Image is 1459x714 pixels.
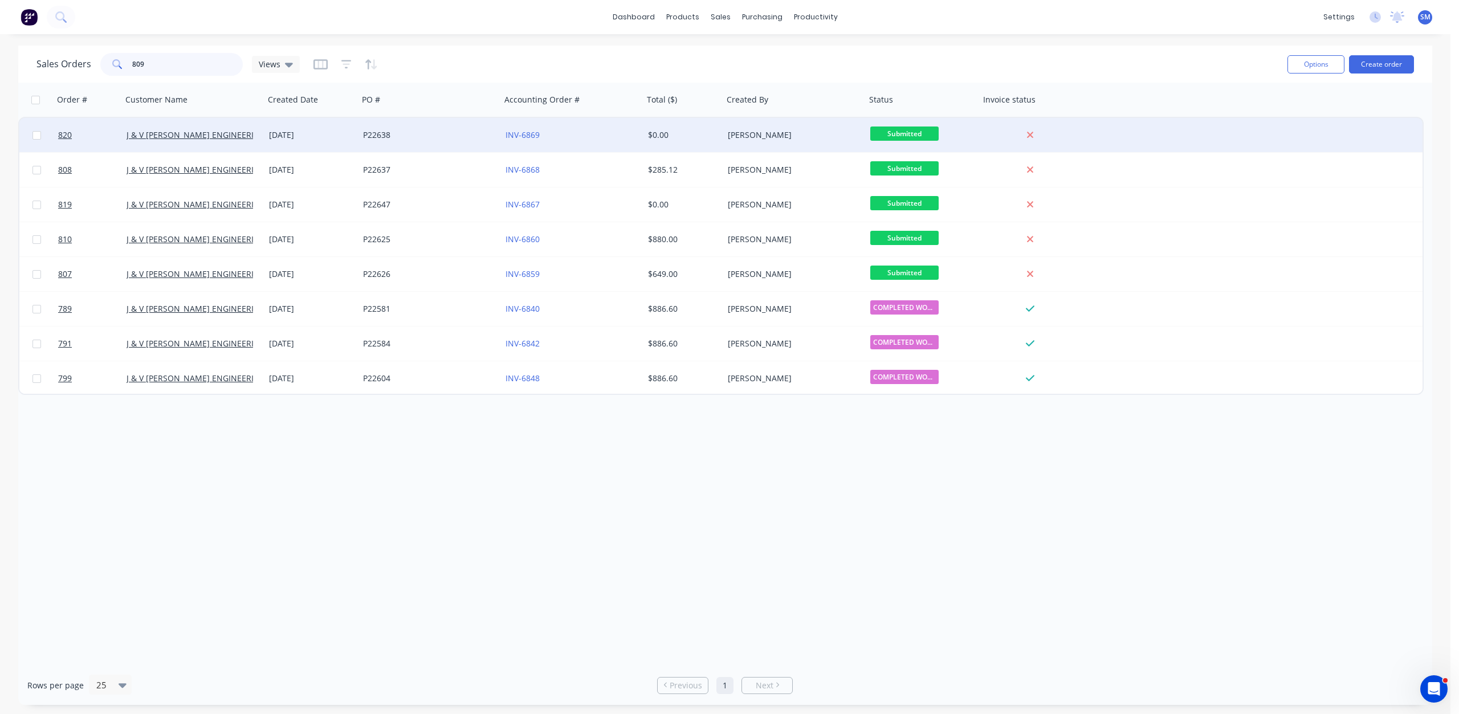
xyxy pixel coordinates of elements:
[58,234,72,245] span: 810
[728,164,854,176] div: [PERSON_NAME]
[127,164,266,175] a: J & V [PERSON_NAME] ENGINEERING
[58,268,72,280] span: 807
[127,199,266,210] a: J & V [PERSON_NAME] ENGINEERING
[648,129,715,141] div: $0.00
[870,335,939,349] span: COMPLETED WORKS
[648,164,715,176] div: $285.12
[363,234,490,245] div: P22625
[1349,55,1414,74] button: Create order
[269,234,354,245] div: [DATE]
[870,300,939,315] span: COMPLETED WORKS
[58,338,72,349] span: 791
[58,373,72,384] span: 799
[648,199,715,210] div: $0.00
[58,257,127,291] a: 807
[268,94,318,105] div: Created Date
[728,268,854,280] div: [PERSON_NAME]
[1318,9,1360,26] div: settings
[1420,675,1448,703] iframe: Intercom live chat
[58,361,127,395] a: 799
[132,53,243,76] input: Search...
[58,164,72,176] span: 808
[363,129,490,141] div: P22638
[869,94,893,105] div: Status
[870,161,939,176] span: Submitted
[728,129,854,141] div: [PERSON_NAME]
[736,9,788,26] div: purchasing
[506,268,540,279] a: INV-6859
[269,303,354,315] div: [DATE]
[870,266,939,280] span: Submitted
[506,373,540,383] a: INV-6848
[607,9,661,26] a: dashboard
[506,199,540,210] a: INV-6867
[648,268,715,280] div: $649.00
[506,129,540,140] a: INV-6869
[658,680,708,691] a: Previous page
[661,9,705,26] div: products
[363,199,490,210] div: P22647
[127,303,266,314] a: J & V [PERSON_NAME] ENGINEERING
[728,338,854,349] div: [PERSON_NAME]
[127,373,266,383] a: J & V [PERSON_NAME] ENGINEERING
[648,338,715,349] div: $886.60
[58,327,127,361] a: 791
[870,231,939,245] span: Submitted
[648,373,715,384] div: $886.60
[58,129,72,141] span: 820
[870,196,939,210] span: Submitted
[58,303,72,315] span: 789
[670,680,702,691] span: Previous
[870,370,939,384] span: COMPLETED WORKS
[58,199,72,210] span: 819
[648,303,715,315] div: $886.60
[58,118,127,152] a: 820
[756,680,773,691] span: Next
[728,234,854,245] div: [PERSON_NAME]
[36,59,91,70] h1: Sales Orders
[125,94,188,105] div: Customer Name
[363,303,490,315] div: P22581
[269,164,354,176] div: [DATE]
[506,338,540,349] a: INV-6842
[728,303,854,315] div: [PERSON_NAME]
[742,680,792,691] a: Next page
[269,268,354,280] div: [DATE]
[127,268,266,279] a: J & V [PERSON_NAME] ENGINEERING
[983,94,1036,105] div: Invoice status
[269,129,354,141] div: [DATE]
[127,234,266,244] a: J & V [PERSON_NAME] ENGINEERING
[363,338,490,349] div: P22584
[363,268,490,280] div: P22626
[127,129,266,140] a: J & V [PERSON_NAME] ENGINEERING
[728,373,854,384] div: [PERSON_NAME]
[57,94,87,105] div: Order #
[269,199,354,210] div: [DATE]
[647,94,677,105] div: Total ($)
[727,94,768,105] div: Created By
[870,127,939,141] span: Submitted
[506,234,540,244] a: INV-6860
[728,199,854,210] div: [PERSON_NAME]
[259,58,280,70] span: Views
[506,303,540,314] a: INV-6840
[788,9,843,26] div: productivity
[58,292,127,326] a: 789
[653,677,797,694] ul: Pagination
[127,338,266,349] a: J & V [PERSON_NAME] ENGINEERING
[58,153,127,187] a: 808
[21,9,38,26] img: Factory
[269,373,354,384] div: [DATE]
[58,222,127,256] a: 810
[1287,55,1344,74] button: Options
[363,164,490,176] div: P22637
[648,234,715,245] div: $880.00
[1420,12,1431,22] span: SM
[363,373,490,384] div: P22604
[705,9,736,26] div: sales
[58,187,127,222] a: 819
[716,677,733,694] a: Page 1 is your current page
[269,338,354,349] div: [DATE]
[504,94,580,105] div: Accounting Order #
[27,680,84,691] span: Rows per page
